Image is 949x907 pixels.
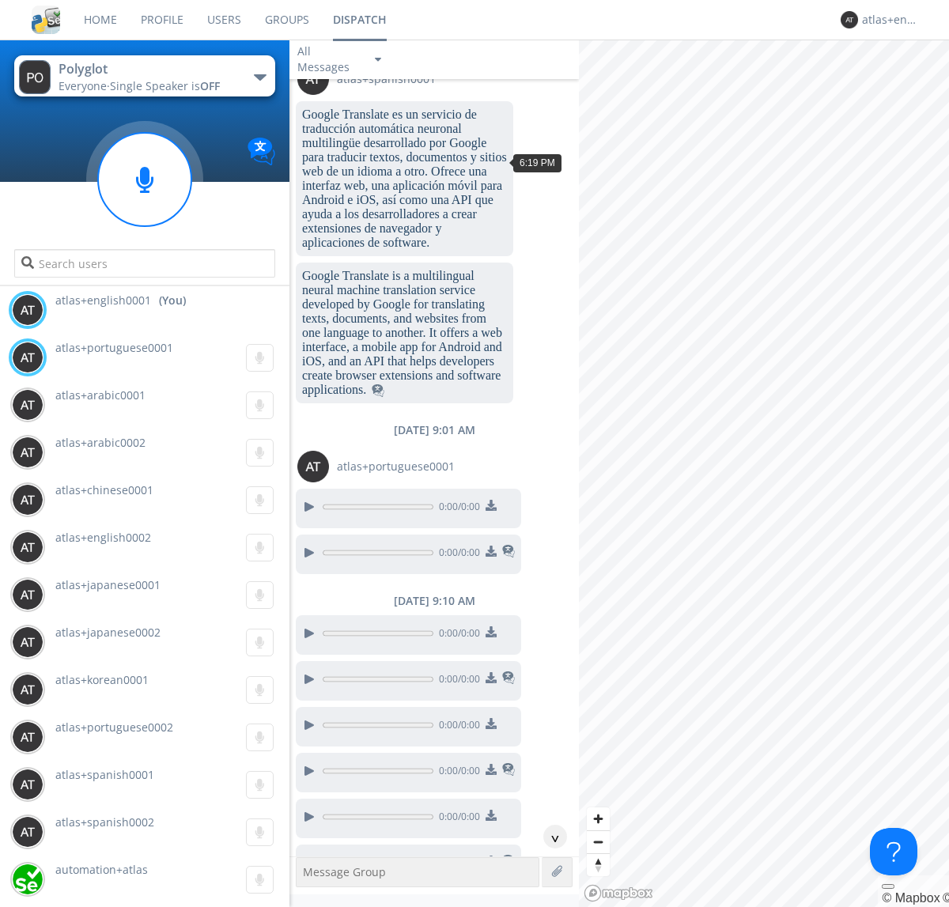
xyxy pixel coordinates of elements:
img: 373638.png [12,389,43,421]
div: [DATE] 9:01 AM [289,422,579,438]
dc-p: Google Translate is a multilingual neural machine translation service developed by Google for tra... [302,269,507,397]
dc-p: Google Translate es un servicio de traducción automática neuronal multilingüe desarrollado por Go... [302,108,507,250]
span: atlas+japanese0002 [55,625,161,640]
img: download media button [486,626,497,637]
span: atlas+portuguese0001 [337,459,455,474]
img: translated-message [372,384,384,397]
img: 373638.png [841,11,858,28]
div: ^ [543,825,567,848]
span: atlas+portuguese0001 [55,340,173,355]
span: atlas+spanish0002 [55,814,154,830]
span: atlas+portuguese0002 [55,720,173,735]
span: atlas+english0002 [55,530,151,545]
span: 0:00 / 0:00 [433,718,480,735]
button: Zoom out [587,830,610,853]
img: 373638.png [12,674,43,705]
span: OFF [200,78,220,93]
button: Zoom in [587,807,610,830]
span: atlas+japanese0001 [55,577,161,592]
img: 373638.png [297,63,329,95]
img: Translation enabled [248,138,275,165]
span: atlas+korean0001 [55,672,149,687]
a: Mapbox [882,891,940,905]
img: 373638.png [12,769,43,800]
span: atlas+spanish0001 [55,767,154,782]
img: download media button [486,500,497,511]
img: 373638.png [12,626,43,658]
img: d2d01cd9b4174d08988066c6d424eccd [12,864,43,895]
span: This is a translated message [502,761,515,781]
img: caret-down-sm.svg [375,58,381,62]
span: 0:00 / 0:00 [433,764,480,781]
img: download media button [486,546,497,557]
div: (You) [159,293,186,308]
span: atlas+spanish0001 [337,71,436,87]
img: translated-message [502,671,515,684]
img: translated-message [502,855,515,867]
img: download media button [486,718,497,729]
img: 373638.png [297,451,329,482]
span: 0:00 / 0:00 [433,546,480,563]
img: 373638.png [12,721,43,753]
span: This is a translated message [502,542,515,563]
div: Everyone · [59,78,236,94]
img: 373638.png [12,436,43,468]
img: 373638.png [12,294,43,326]
img: download media button [486,810,497,821]
span: automation+atlas [55,862,148,877]
span: Single Speaker is [110,78,220,93]
button: Reset bearing to north [587,853,610,876]
span: atlas+chinese0001 [55,482,153,497]
span: 0:00 / 0:00 [433,626,480,644]
img: 373638.png [12,579,43,610]
img: 373638.png [12,531,43,563]
div: Polyglot [59,60,236,78]
span: This is a translated message [502,669,515,690]
span: atlas+english0001 [55,293,151,308]
span: 6:19 PM [520,157,555,168]
div: [DATE] 9:10 AM [289,593,579,609]
button: PolyglotEveryone·Single Speaker isOFF [14,55,274,96]
iframe: Toggle Customer Support [870,828,917,875]
img: download media button [486,672,497,683]
img: translated-message [502,763,515,776]
span: atlas+arabic0001 [55,387,146,402]
span: atlas+arabic0002 [55,435,146,450]
img: download media button [486,856,497,867]
img: 373638.png [19,60,51,94]
img: 373638.png [12,484,43,516]
span: 0:00 / 0:00 [433,500,480,517]
img: 373638.png [12,342,43,373]
div: All Messages [297,43,361,75]
button: Toggle attribution [882,884,894,889]
span: 0:00 / 0:00 [433,856,480,873]
input: Search users [14,249,274,278]
img: cddb5a64eb264b2086981ab96f4c1ba7 [32,6,60,34]
img: translated-message [502,545,515,557]
div: atlas+english0001 [862,12,921,28]
span: This is a translated message [372,383,384,396]
a: Mapbox logo [584,884,653,902]
span: 0:00 / 0:00 [433,672,480,690]
img: download media button [486,764,497,775]
img: 373638.png [12,816,43,848]
span: This is a translated message [502,852,515,873]
span: 0:00 / 0:00 [433,810,480,827]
